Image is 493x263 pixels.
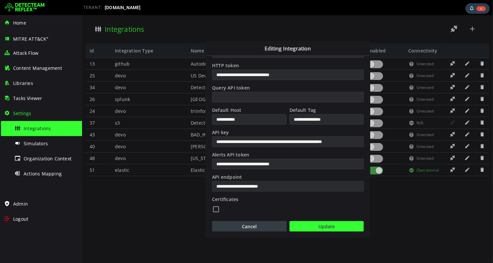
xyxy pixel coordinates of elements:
[24,155,72,162] span: Organization Context
[24,125,51,131] span: Integrations
[13,201,28,207] span: Admin
[129,135,282,143] label: Alerts API token
[207,91,282,98] label: Default Tag
[13,65,62,71] span: Content Management
[24,140,48,147] span: Simulators
[129,91,205,98] label: Default Host
[129,69,282,76] label: Query API token
[123,26,288,223] div: Add a new Integration
[83,5,102,10] span: TENANT:
[129,158,282,165] label: API endpoint
[130,189,138,199] button: Certificates
[5,2,45,13] img: Detecteam logo
[13,216,28,222] span: Logout
[129,113,282,120] label: API key
[46,36,48,39] sup: ®
[105,5,141,10] span: [DOMAIN_NAME]
[24,171,62,177] span: Actions Mapping
[465,3,490,14] div: Task Notifications
[13,110,32,116] span: Settings
[13,50,38,56] span: Attack Flow
[129,46,282,53] label: HTTP token
[13,36,49,42] span: MITRE ATT&CK
[477,6,486,11] span: 6
[13,20,26,26] span: Home
[13,95,42,101] span: Tasks Viewer
[124,26,288,40] div: Editing Integration
[13,80,33,86] span: Libraries
[129,180,282,187] label: Certificates
[207,206,282,216] button: Update
[130,206,204,216] button: Cancel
